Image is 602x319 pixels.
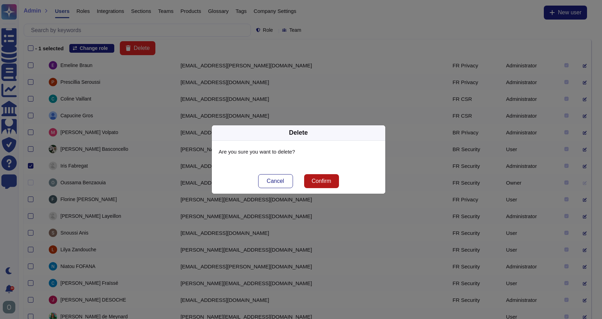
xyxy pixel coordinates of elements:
button: Cancel [258,174,293,188]
div: Delete [289,128,308,138]
span: Confirm [311,178,331,184]
button: Confirm [304,174,339,188]
span: Cancel [267,178,284,184]
p: Are you sure you want to delete? [219,148,378,156]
